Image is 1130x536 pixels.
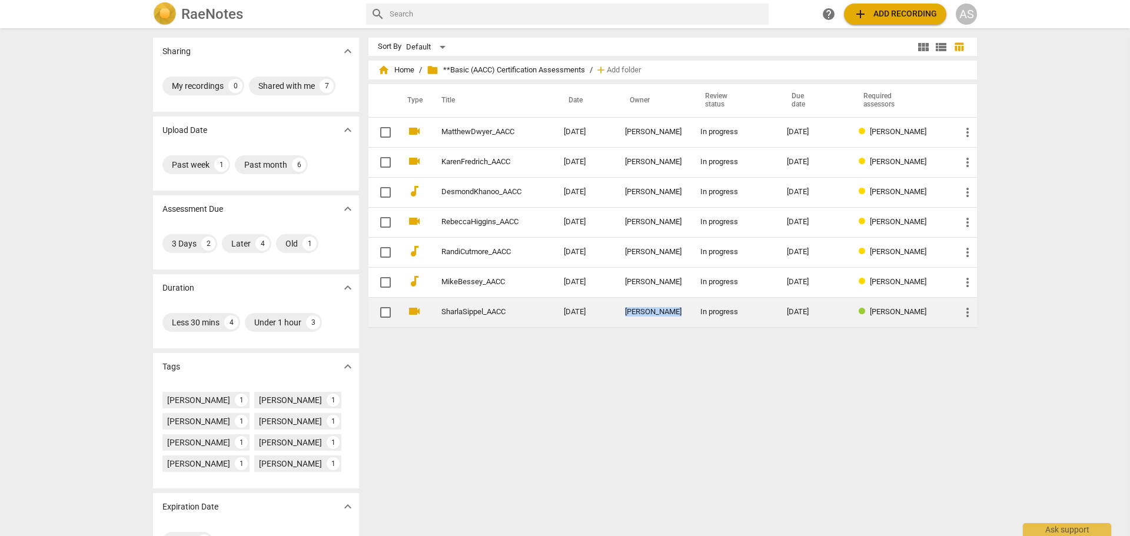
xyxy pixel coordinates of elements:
div: [PERSON_NAME] [625,278,682,287]
span: videocam [407,304,421,318]
td: [DATE] [554,177,616,207]
span: Add folder [607,66,641,75]
div: 1 [327,415,340,428]
th: Required assessors [849,84,951,117]
div: 1 [235,436,248,449]
td: [DATE] [554,267,616,297]
div: [PERSON_NAME] [625,308,682,317]
div: 1 [235,394,248,407]
span: expand_more [341,359,355,374]
span: audiotrack [407,184,421,198]
a: MikeBessey_AACC [441,278,521,287]
button: Upload [844,4,946,25]
span: expand_more [341,202,355,216]
button: Show more [339,121,357,139]
span: [PERSON_NAME] [870,127,926,136]
td: [DATE] [554,147,616,177]
div: Past week [172,159,210,171]
p: Duration [162,282,194,294]
a: RandiCutmore_AACC [441,248,521,257]
div: 6 [292,158,306,172]
div: 3 Days [172,238,197,249]
div: In progress [700,218,768,227]
span: audiotrack [407,244,421,258]
span: more_vert [960,185,975,199]
div: [PERSON_NAME] [167,415,230,427]
div: Default [406,38,450,56]
div: 7 [320,79,334,93]
div: 4 [224,315,238,329]
span: videocam [407,214,421,228]
div: 1 [327,394,340,407]
button: List view [932,38,950,56]
a: LogoRaeNotes [153,2,357,26]
span: [PERSON_NAME] [870,307,926,316]
span: table_chart [953,41,965,52]
input: Search [390,5,764,24]
th: Title [427,84,554,117]
span: more_vert [960,155,975,169]
div: Less 30 mins [172,317,220,328]
span: Add recording [853,7,937,21]
div: [PERSON_NAME] [625,188,682,197]
a: SharlaSippel_AACC [441,308,521,317]
h2: RaeNotes [181,6,243,22]
span: [PERSON_NAME] [870,157,926,166]
td: [DATE] [554,207,616,237]
div: 1 [235,457,248,470]
div: [DATE] [787,188,840,197]
div: In progress [700,278,768,287]
button: AS [956,4,977,25]
div: 0 [228,79,242,93]
div: [DATE] [787,158,840,167]
span: add [853,7,868,21]
span: / [590,66,593,75]
div: In progress [700,188,768,197]
span: Home [378,64,414,76]
div: Ask support [1023,523,1111,536]
span: expand_more [341,281,355,295]
span: expand_more [341,500,355,514]
button: Table view [950,38,968,56]
th: Due date [777,84,849,117]
div: [DATE] [787,248,840,257]
span: Review status: completed [859,307,870,316]
div: [DATE] [787,278,840,287]
span: expand_more [341,123,355,137]
span: videocam [407,124,421,138]
span: home [378,64,390,76]
span: more_vert [960,245,975,259]
div: 3 [306,315,320,329]
span: Review status: in progress [859,217,870,226]
div: [PERSON_NAME] [167,437,230,448]
img: Logo [153,2,177,26]
span: more_vert [960,275,975,289]
div: 1 [303,237,317,251]
button: Show more [339,200,357,218]
div: [DATE] [787,308,840,317]
th: Owner [616,84,691,117]
span: search [371,7,385,21]
td: [DATE] [554,237,616,267]
th: Review status [691,84,777,117]
button: Show more [339,358,357,375]
div: In progress [700,248,768,257]
div: Past month [244,159,287,171]
div: [DATE] [787,128,840,137]
div: [PERSON_NAME] [167,458,230,470]
span: Review status: in progress [859,187,870,196]
span: [PERSON_NAME] [870,247,926,256]
span: **Basic (AACC) Certification Assessments [427,64,585,76]
div: 1 [327,457,340,470]
div: Sort By [378,42,401,51]
span: [PERSON_NAME] [870,277,926,286]
span: Review status: in progress [859,157,870,166]
div: [PERSON_NAME] [167,394,230,406]
button: Show more [339,42,357,60]
span: Review status: in progress [859,247,870,256]
button: Show more [339,498,357,515]
div: [PERSON_NAME] [259,458,322,470]
div: 4 [255,237,270,251]
td: [DATE] [554,117,616,147]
